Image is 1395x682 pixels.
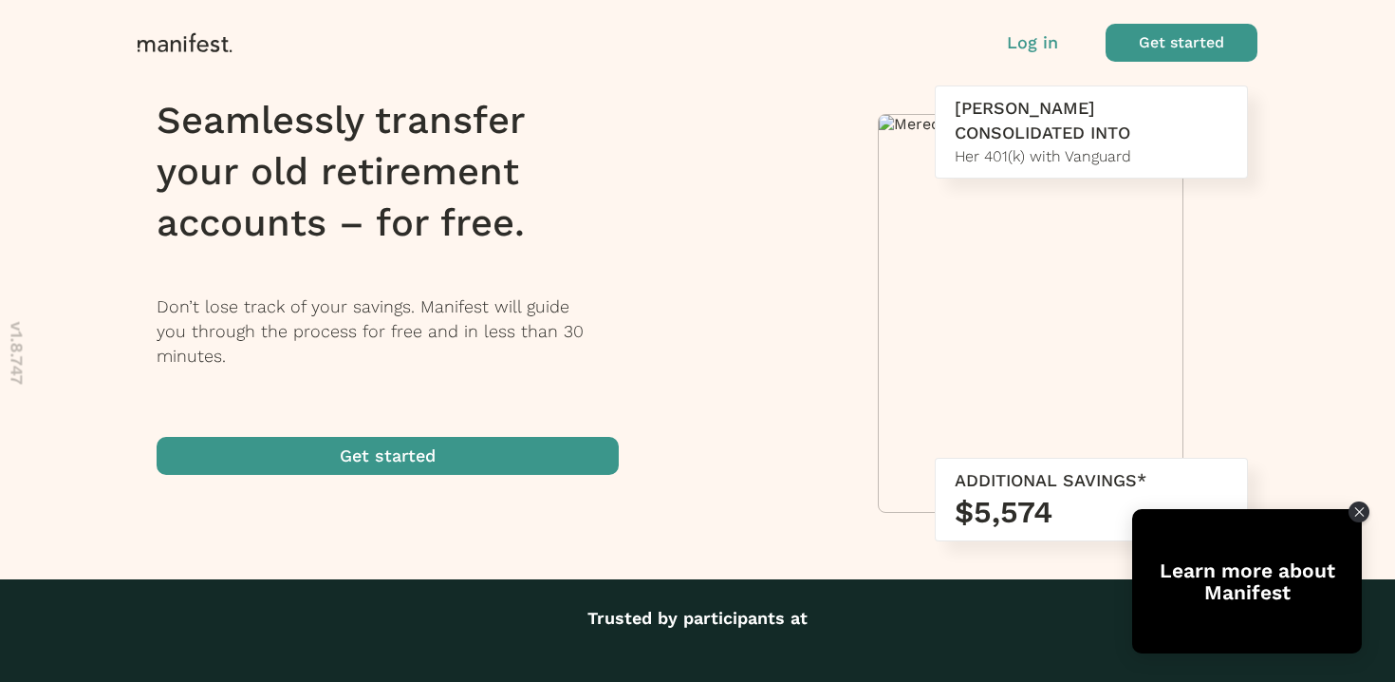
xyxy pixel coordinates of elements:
[157,437,619,475] button: Get started
[1132,509,1362,654] div: Open Tolstoy widget
[1348,502,1369,522] div: Close Tolstoy widget
[1007,30,1058,55] button: Log in
[1132,559,1362,603] div: Learn more about Manifest
[955,145,1228,168] div: Her 401(k) with Vanguard
[157,95,643,249] h1: Seamlessly transfer your old retirement accounts – for free.
[1132,509,1362,654] div: Open Tolstoy
[5,322,29,386] p: v 1.8.747
[955,493,1228,531] h3: $5,574
[157,294,643,369] p: Don’t lose track of your savings. Manifest will guide you through the process for free and in les...
[955,468,1228,493] div: ADDITIONAL SAVINGS*
[1132,509,1362,654] div: Tolstoy bubble widget
[1106,24,1257,62] button: Get started
[879,115,1182,133] img: Meredith
[955,96,1228,145] div: [PERSON_NAME] CONSOLIDATED INTO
